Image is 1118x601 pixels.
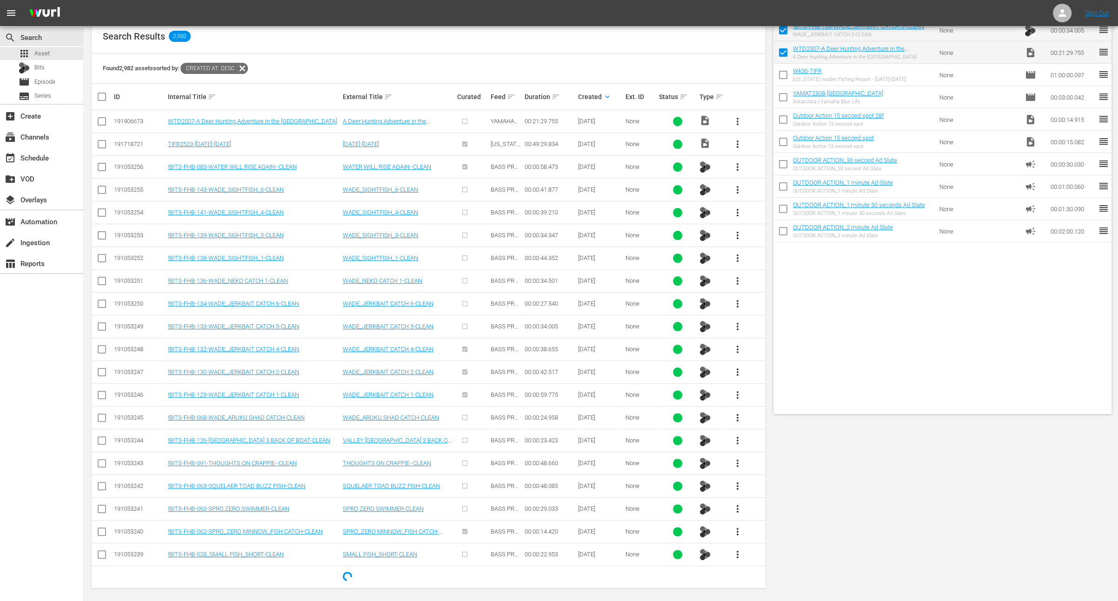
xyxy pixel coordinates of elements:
[1098,47,1109,58] span: reorder
[34,77,55,87] span: Episode
[732,344,743,355] span: more_vert
[343,163,431,170] a: WATER WILL RISE AGAIN--CLEAN
[1098,136,1109,147] span: reorder
[699,321,711,332] img: TV Bits
[626,118,656,125] div: None
[1098,114,1109,125] span: reorder
[114,460,165,467] div: 191053243
[1098,158,1109,169] span: reorder
[578,277,622,284] div: [DATE]
[168,414,305,421] a: !BITS-FHB-068-WADE_ARUKU SHAD CATCH-CLEAN
[1025,203,1036,214] span: Ad
[699,183,711,196] span: BITS
[491,186,519,228] span: BASS PRO SHOPS FISHERMAN'S HANDBOOK
[169,31,191,42] span: 2,982
[1098,180,1109,192] span: reorder
[34,91,51,100] span: Series
[168,460,297,467] a: !BITS-FHB-091-THOUGHTS ON CRAPPIE--CLEAN
[491,437,519,479] span: BASS PRO SHOPS FISHERMAN'S HANDBOOK
[491,300,519,342] span: BASS PRO SHOPS FISHERMAN'S HANDBOOK
[793,143,874,149] div: Outdoor Action 15 second spot
[114,368,165,375] div: 191053247
[1025,114,1036,125] span: Video
[525,460,576,467] div: 00:00:48.660
[936,220,1021,242] td: None
[699,207,711,218] img: TV Bits
[1025,92,1036,103] span: Episode
[936,175,1021,198] td: None
[114,140,165,147] div: 191718721
[726,133,749,155] button: more_vert
[699,184,711,195] img: TV Bits
[491,140,521,168] span: [US_STATE] Insider Fishing Report
[168,368,299,375] a: !BITS-FHB-130-WADE_JERKBAIT CATCH 2-CLEAN
[114,277,165,284] div: 191053251
[19,48,30,59] span: Asset
[936,19,1021,41] td: None
[699,481,711,492] img: TV Bits
[626,323,656,330] div: None
[732,458,743,469] span: more_vert
[491,346,519,387] span: BASS PRO SHOPS FISHERMAN'S HANDBOOK
[679,93,688,101] span: sort
[626,437,656,444] div: None
[343,346,433,353] a: WADE_JERKBAIT CATCH 4-CLEAN
[726,452,749,474] button: more_vert
[168,209,284,216] a: !BITS-FHB-141-WADE_SIGHTFISH_4-CLEAN
[699,367,711,378] img: TV Bits
[525,232,576,239] div: 00:00:34.347
[578,140,622,147] div: [DATE]
[726,224,749,247] button: more_vert
[732,549,743,560] span: more_vert
[793,188,893,194] div: OUTDOOR ACTION_1 minute Ad Slate
[793,157,897,164] a: OUTDOOR ACTION_30 second Ad Slate
[168,254,284,261] a: !BITS-FHB-138-WADE_SIGHTFISH_1-CLEAN
[726,338,749,361] button: more_vert
[626,232,656,239] div: None
[343,277,422,284] a: WADE_NEKO CATCH 1-CLEAN
[699,389,711,401] img: TV Bits
[507,93,515,101] span: sort
[114,163,165,170] div: 191053256
[103,65,248,72] span: Found 2,982 assets sorted by:
[578,460,622,467] div: [DATE]
[793,45,908,59] a: WTD2507-A Deer Hunting Adventure in the [GEOGRAPHIC_DATA]
[114,232,165,239] div: 191053253
[525,323,576,330] div: 00:00:34.005
[726,407,749,429] button: more_vert
[699,434,711,447] span: BITS
[168,505,289,512] a: !BITS-FHB-060-SPRO ZERO SWIMMER-CLEAN
[1098,24,1109,35] span: reorder
[1046,19,1098,41] td: 00:00:34.005
[726,543,749,566] button: more_vert
[626,209,656,216] div: None
[168,300,299,307] a: !BITS-FHB-134-WADE_JERKBAIT CATCH 6-CLEAN
[699,526,711,537] img: TV Bits
[578,437,622,444] div: [DATE]
[732,367,743,378] span: more_vert
[699,388,711,401] span: BITS
[726,498,749,520] button: more_vert
[732,253,743,264] span: more_vert
[5,174,16,185] span: VOD
[626,460,656,467] div: None
[793,166,897,172] div: OUTDOOR ACTION_30 second Ad Slate
[1098,69,1109,80] span: reorder
[726,429,749,452] button: more_vert
[343,391,433,398] a: WADE_JERKBAIT CATCH 1-CLEAN
[103,31,165,42] span: Search Results
[168,346,299,353] a: !BITS-FHB-132-WADE_JERKBAIT CATCH 4-CLEAN
[525,91,576,102] div: Duration
[525,368,576,375] div: 00:00:42.517
[699,206,711,219] span: BITS
[343,140,379,147] a: [DATE]-[DATE]
[578,232,622,239] div: [DATE]
[343,482,440,489] a: SQUELAER TOAD BUZZ FISH-CLEAN
[525,254,576,261] div: 00:00:44.352
[168,186,284,193] a: !BITS-FHB-143-WADE_SIGHTFISH_6-CLEAN
[1098,225,1109,236] span: reorder
[114,209,165,216] div: 191053254
[168,482,306,489] a: !BITS-FHB-063-SQUELAER TOAD BUZZ FISH-CLEAN
[5,237,16,248] span: Ingestion
[793,67,822,74] a: Wk36-TIFR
